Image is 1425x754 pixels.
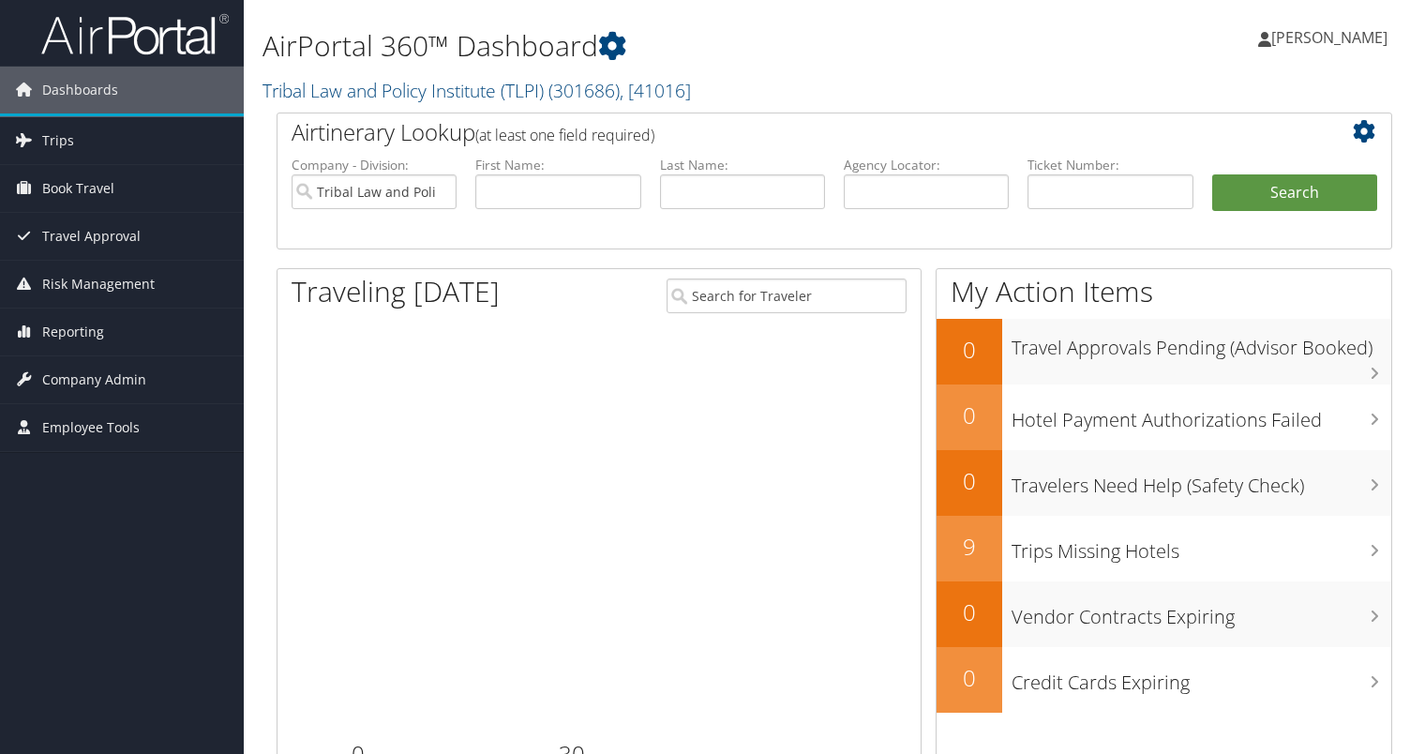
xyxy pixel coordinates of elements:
[1271,27,1387,48] span: [PERSON_NAME]
[42,356,146,403] span: Company Admin
[42,261,155,308] span: Risk Management
[42,213,141,260] span: Travel Approval
[937,385,1391,450] a: 0Hotel Payment Authorizations Failed
[937,465,1002,497] h2: 0
[262,26,1025,66] h1: AirPortal 360™ Dashboard
[1012,660,1391,696] h3: Credit Cards Expiring
[844,156,1009,174] label: Agency Locator:
[1012,325,1391,361] h3: Travel Approvals Pending (Advisor Booked)
[292,272,500,311] h1: Traveling [DATE]
[667,279,907,313] input: Search for Traveler
[292,156,457,174] label: Company - Division:
[475,156,640,174] label: First Name:
[42,67,118,113] span: Dashboards
[548,78,620,103] span: ( 301686 )
[937,334,1002,366] h2: 0
[1027,156,1192,174] label: Ticket Number:
[42,309,104,355] span: Reporting
[937,400,1002,431] h2: 0
[937,581,1391,647] a: 0Vendor Contracts Expiring
[937,596,1002,628] h2: 0
[1012,463,1391,499] h3: Travelers Need Help (Safety Check)
[937,662,1002,694] h2: 0
[620,78,691,103] span: , [ 41016 ]
[42,165,114,212] span: Book Travel
[42,117,74,164] span: Trips
[1258,9,1406,66] a: [PERSON_NAME]
[1212,174,1377,212] button: Search
[1012,595,1391,630] h3: Vendor Contracts Expiring
[475,125,654,145] span: (at least one field required)
[660,156,825,174] label: Last Name:
[937,450,1391,516] a: 0Travelers Need Help (Safety Check)
[292,116,1284,148] h2: Airtinerary Lookup
[937,319,1391,385] a: 0Travel Approvals Pending (Advisor Booked)
[1012,398,1391,433] h3: Hotel Payment Authorizations Failed
[41,12,229,56] img: airportal-logo.png
[937,516,1391,581] a: 9Trips Missing Hotels
[1012,529,1391,565] h3: Trips Missing Hotels
[937,531,1002,563] h2: 9
[937,647,1391,713] a: 0Credit Cards Expiring
[937,272,1391,311] h1: My Action Items
[42,404,140,451] span: Employee Tools
[262,78,691,103] a: Tribal Law and Policy Institute (TLPI)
